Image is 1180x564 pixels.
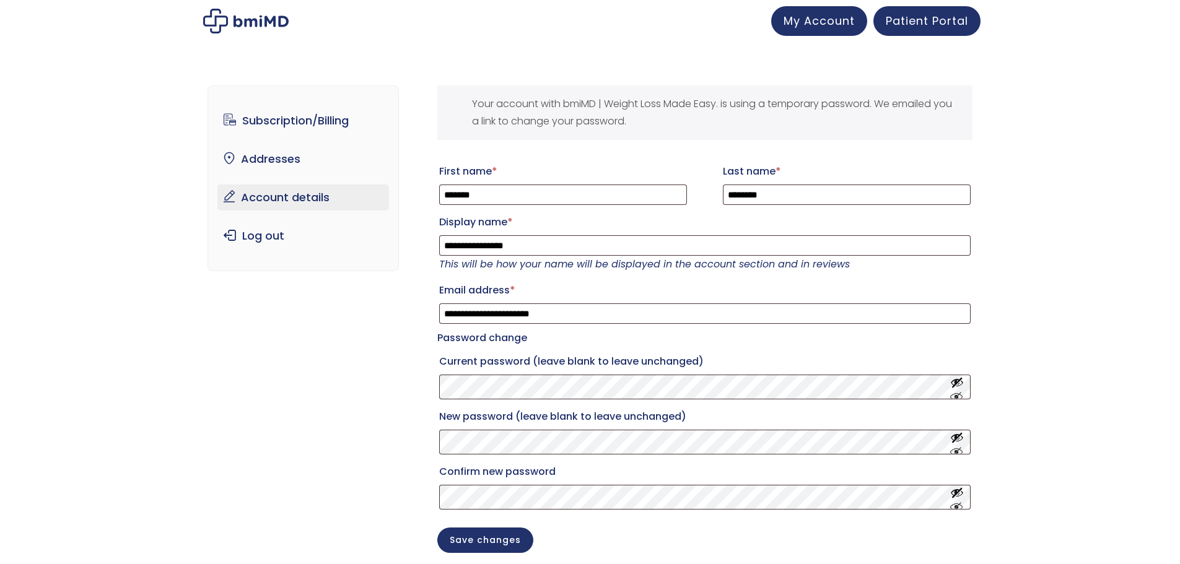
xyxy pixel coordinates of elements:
[217,146,389,172] a: Addresses
[203,9,289,33] img: My account
[439,212,971,232] label: Display name
[950,431,964,454] button: Show password
[771,6,867,36] a: My Account
[886,13,968,28] span: Patient Portal
[439,352,971,371] label: Current password (leave blank to leave unchanged)
[217,184,389,210] a: Account details
[437,329,527,347] legend: Password change
[439,407,971,427] label: New password (leave blank to leave unchanged)
[439,257,850,271] em: This will be how your name will be displayed in the account section and in reviews
[439,162,687,181] label: First name
[439,280,971,300] label: Email address
[217,108,389,134] a: Subscription/Billing
[873,6,981,36] a: Patient Portal
[217,223,389,249] a: Log out
[439,462,971,482] label: Confirm new password
[723,162,971,181] label: Last name
[950,486,964,509] button: Show password
[208,85,399,271] nav: Account pages
[437,527,533,553] button: Save changes
[784,13,855,28] span: My Account
[437,85,972,140] div: Your account with bmiMD | Weight Loss Made Easy. is using a temporary password. We emailed you a ...
[950,376,964,399] button: Show password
